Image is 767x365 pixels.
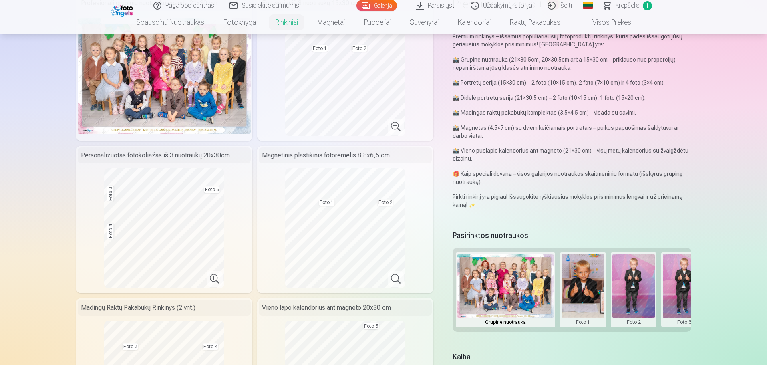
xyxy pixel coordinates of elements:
[615,1,640,10] span: Krepšelis
[453,79,691,87] p: 📸 Portretų serija (15×30 cm) – 2 foto (10×15 cm), 2 foto (7×10 cm) ir 4 foto (3×4 cm).
[453,32,691,48] p: Premium rinkinys – išsamus populiariausių fotoproduktų rinkinys, kuris padės išsaugoti jūsų geria...
[453,56,691,72] p: 📸 Grupinė nuotrauka (21×30.5cm, 20×30.5cm arba 15×30 cm – priklauso nuo proporcijų) – nepamirštam...
[127,11,214,34] a: Spausdinti nuotraukas
[78,147,251,163] div: Personalizuotas fotokoliažas iš 3 nuotraukų 20x30cm
[453,170,691,186] p: 🎁 Kaip speciali dovana – visos galerijos nuotraukos skaitmeniniu formatu (išskyrus grupinę nuotra...
[266,11,308,34] a: Rinkiniai
[453,147,691,163] p: 📸 Vieno puslapio kalendorius ant magneto (21×30 cm) – visų metų kalendorius su žvaigždėtu dizainu.
[453,193,691,209] p: Pirkti rinkinį yra pigiau! Išsaugokite ryškiausius mokyklos prisiminimus lengvai ir už prieinamą ...
[453,230,528,241] h5: Pasirinktos nuotraukos
[457,318,554,326] div: Grupinė nuotrauka
[400,11,448,34] a: Suvenyrai
[448,11,500,34] a: Kalendoriai
[453,351,691,363] h5: Kalba
[111,3,135,17] img: /fa2
[570,11,641,34] a: Visos prekės
[308,11,354,34] a: Magnetai
[259,147,432,163] div: Magnetinis plastikinis fotorėmelis 8,8x6,5 cm
[453,124,691,140] p: 📸 Magnetas (4.5×7 cm) su dviem keičiamais portretais – puikus papuošimas šaldytuvui ar darbo vietai.
[78,300,251,316] div: Madingų Raktų Pakabukų Rinkinys (2 vnt.)
[453,109,691,117] p: 📸 Madingas raktų pakabukų komplektas (3.5×4.5 cm) – visada su savimi.
[643,1,652,10] span: 1
[354,11,400,34] a: Puodeliai
[500,11,570,34] a: Raktų pakabukas
[214,11,266,34] a: Fotoknyga
[259,300,432,316] div: Vieno lapo kalendorius ant magneto 20x30 cm
[453,94,691,102] p: 📸 Didelė portretų serija (21×30.5 cm) – 2 foto (10×15 cm), 1 foto (15×20 cm).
